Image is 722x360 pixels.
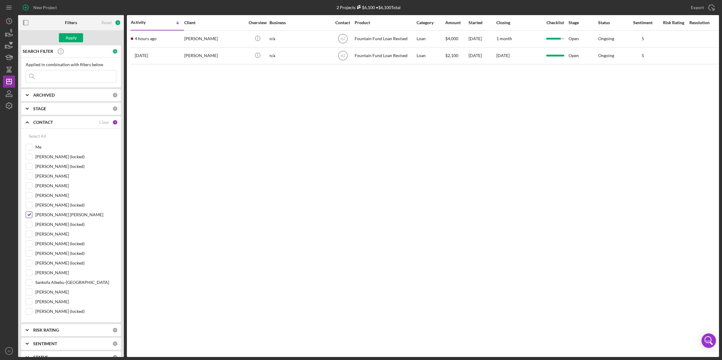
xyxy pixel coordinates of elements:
div: Stage [569,20,598,25]
time: 2025-08-25 14:38 [135,53,148,58]
label: [PERSON_NAME] [35,270,116,276]
label: [PERSON_NAME] (locked) [35,221,116,227]
div: [PERSON_NAME] [184,48,245,64]
time: [DATE] [496,53,510,58]
div: Activity [131,20,157,25]
div: Open Intercom Messenger [701,333,716,348]
div: 1 [112,120,118,125]
label: [PERSON_NAME] [35,299,116,305]
b: ARCHIVED [33,93,55,98]
div: Risk Rating [659,20,689,25]
div: Loan [417,31,445,47]
div: Product [355,20,415,25]
div: Amount [445,20,468,25]
label: [PERSON_NAME] (locked) [35,250,116,256]
b: RISK RATING [33,328,59,333]
b: STAGE [33,106,46,111]
button: Select All [26,130,49,142]
div: Ongoing [598,36,614,41]
div: Category [417,20,445,25]
label: Me [35,144,116,150]
b: STATUS [33,355,48,360]
div: 2 Projects • $6,100 Total [337,5,401,10]
div: 1 [115,20,121,26]
div: Select All [29,130,46,142]
label: [PERSON_NAME] [35,183,116,189]
div: Fountain Fund Loan Revised [355,31,415,47]
div: 0 [112,355,118,360]
text: JV [7,349,11,353]
div: 0 [112,341,118,346]
div: Closing [496,20,542,25]
label: [PERSON_NAME] [35,231,116,237]
div: Apply [66,33,77,42]
div: [DATE] [469,48,496,64]
label: [PERSON_NAME] (locked) [35,163,116,169]
div: n/a [269,48,330,64]
label: [PERSON_NAME] [35,173,116,179]
label: [PERSON_NAME] (locked) [35,308,116,314]
text: HJ [340,54,345,58]
div: Fountain Fund Loan Revised [355,48,415,64]
button: New Project [18,2,63,14]
label: Sankofa Alkebu-[GEOGRAPHIC_DATA] [35,279,116,285]
button: Export [685,2,719,14]
div: Ongoing [598,53,614,58]
div: Client [184,20,245,25]
div: Overview [246,20,269,25]
div: Applied in combination with filters below [26,62,116,67]
div: 0 [112,106,118,111]
div: Reset [102,20,112,25]
div: [PERSON_NAME] [184,31,245,47]
button: JV [3,345,15,357]
div: 0 [112,49,118,54]
time: 2025-10-08 16:57 [135,36,156,41]
div: Open [569,48,598,64]
b: Filters [65,20,77,25]
label: [PERSON_NAME] [35,192,116,198]
div: Clear [99,120,109,125]
span: $2,100 [445,53,458,58]
label: [PERSON_NAME] (locked) [35,202,116,208]
div: Open [569,31,598,47]
text: HJ [340,37,345,41]
div: Export [691,2,704,14]
b: SEARCH FILTER [23,49,53,54]
div: Resolution [689,20,718,25]
label: [PERSON_NAME] (locked) [35,241,116,247]
div: Checklist [542,20,568,25]
time: 1 month [496,36,512,41]
b: CONTACT [33,120,53,125]
div: $6,100 [356,5,375,10]
button: Apply [59,33,83,42]
label: [PERSON_NAME] [PERSON_NAME] [35,212,116,218]
div: New Project [33,2,57,14]
div: 0 [112,327,118,333]
label: [PERSON_NAME] (locked) [35,260,116,266]
label: [PERSON_NAME] [35,289,116,295]
span: $4,000 [445,36,458,41]
div: n/a [269,31,330,47]
div: Started [469,20,496,25]
div: [DATE] [469,31,496,47]
div: Status [598,20,627,25]
div: Loan [417,48,445,64]
div: Sentiment [628,20,658,25]
div: 0 [112,92,118,98]
b: SENTIMENT [33,341,57,346]
div: Business [269,20,330,25]
div: 5 [628,36,658,41]
div: Contact [331,20,354,25]
div: 5 [628,53,658,58]
label: [PERSON_NAME] (locked) [35,154,116,160]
